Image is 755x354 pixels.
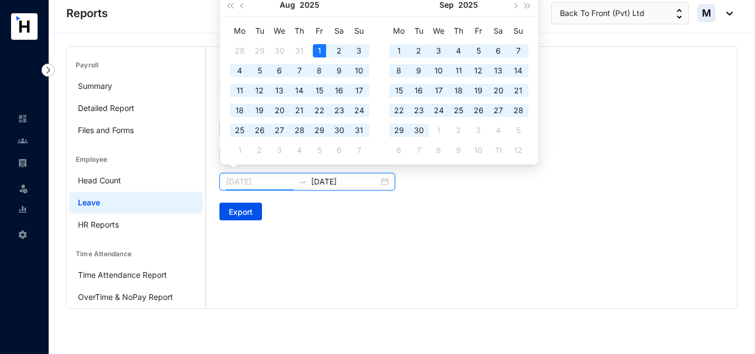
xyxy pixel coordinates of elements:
[250,140,270,160] td: 2025-09-02
[560,7,644,19] span: Back To Front (Pvt) Ltd
[472,144,485,157] div: 10
[492,124,505,137] div: 4
[412,64,426,77] div: 9
[273,144,286,157] div: 3
[472,104,485,117] div: 26
[290,140,310,160] td: 2025-09-04
[389,101,409,120] td: 2025-09-22
[9,152,35,174] li: Payroll
[412,44,426,57] div: 2
[429,101,449,120] td: 2025-09-24
[333,44,346,57] div: 2
[449,140,469,160] td: 2025-10-09
[270,120,290,140] td: 2025-08-27
[250,61,270,81] td: 2025-08-05
[432,44,445,57] div: 3
[489,41,508,61] td: 2025-09-06
[66,6,108,21] p: Reports
[230,120,250,140] td: 2025-08-25
[313,44,326,57] div: 1
[452,104,465,117] div: 25
[313,124,326,137] div: 29
[310,41,329,61] td: 2025-08-01
[508,21,528,41] th: Su
[230,21,250,41] th: Mo
[429,21,449,41] th: We
[409,21,429,41] th: Tu
[310,120,329,140] td: 2025-08-29
[293,84,306,97] div: 14
[409,41,429,61] td: 2025-09-02
[230,140,250,160] td: 2025-09-01
[551,2,689,24] button: Back To Front (Pvt) Ltd
[489,81,508,101] td: 2025-09-20
[329,101,349,120] td: 2025-08-23
[392,124,406,137] div: 29
[333,104,346,117] div: 23
[329,140,349,160] td: 2025-09-06
[313,104,326,117] div: 22
[508,101,528,120] td: 2025-09-28
[230,41,250,61] td: 2025-07-28
[389,120,409,140] td: 2025-09-29
[432,144,445,157] div: 8
[9,198,35,220] li: Reports
[449,61,469,81] td: 2025-09-11
[293,144,306,157] div: 4
[429,120,449,140] td: 2025-10-01
[353,124,366,137] div: 31
[489,140,508,160] td: 2025-10-11
[353,44,366,57] div: 3
[253,144,266,157] div: 2
[412,124,426,137] div: 30
[508,81,528,101] td: 2025-09-21
[452,44,465,57] div: 4
[412,84,426,97] div: 16
[449,21,469,41] th: Th
[409,101,429,120] td: 2025-09-23
[310,81,329,101] td: 2025-08-15
[349,41,369,61] td: 2025-08-03
[469,41,489,61] td: 2025-09-05
[469,81,489,101] td: 2025-09-19
[78,103,134,113] a: Detailed Report
[253,44,266,57] div: 29
[290,81,310,101] td: 2025-08-14
[18,183,29,194] img: leave-unselected.2934df6273408c3f84d9.svg
[432,84,445,97] div: 17
[290,61,310,81] td: 2025-08-07
[298,177,307,186] span: swap-right
[492,44,505,57] div: 6
[233,144,247,157] div: 1
[293,64,306,77] div: 7
[253,84,266,97] div: 12
[429,140,449,160] td: 2025-10-08
[313,64,326,77] div: 8
[512,104,525,117] div: 28
[469,21,489,41] th: Fr
[9,108,35,130] li: Home
[489,21,508,41] th: Sa
[226,176,293,188] input: Start date
[78,198,100,207] a: Leave
[429,61,449,81] td: 2025-09-10
[273,124,286,137] div: 27
[250,101,270,120] td: 2025-08-19
[449,101,469,120] td: 2025-09-25
[432,104,445,117] div: 24
[677,9,682,19] img: up-down-arrow.74152d26bf9780fbf563ca9c90304185.svg
[233,44,247,57] div: 28
[270,81,290,101] td: 2025-08-13
[489,101,508,120] td: 2025-09-27
[392,144,406,157] div: 6
[333,144,346,157] div: 6
[472,44,485,57] div: 5
[230,61,250,81] td: 2025-08-04
[349,61,369,81] td: 2025-08-10
[250,21,270,41] th: Tu
[389,81,409,101] td: 2025-09-15
[508,140,528,160] td: 2025-10-12
[273,104,286,117] div: 20
[18,114,28,124] img: home-unselected.a29eae3204392db15eaf.svg
[78,125,134,135] a: Files and Forms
